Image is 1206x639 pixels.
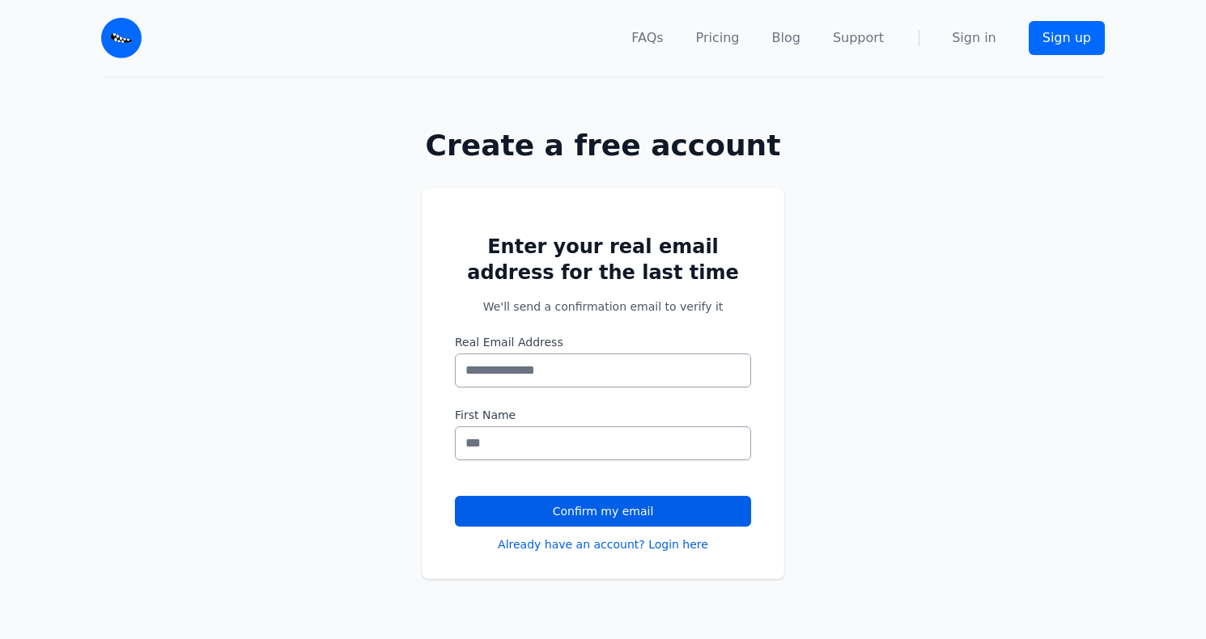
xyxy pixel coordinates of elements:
[498,536,708,552] a: Already have an account? Login here
[370,129,836,162] h1: Create a free account
[455,407,751,423] label: First Name
[455,334,751,350] label: Real Email Address
[101,18,142,58] img: Email Monster
[952,28,996,48] a: Sign in
[631,28,663,48] a: FAQs
[772,28,800,48] a: Blog
[455,298,751,315] p: We'll send a confirmation email to verify it
[455,496,751,527] button: Confirm my email
[1029,21,1105,55] a: Sign up
[696,28,740,48] a: Pricing
[455,234,751,286] h2: Enter your real email address for the last time
[833,28,884,48] a: Support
